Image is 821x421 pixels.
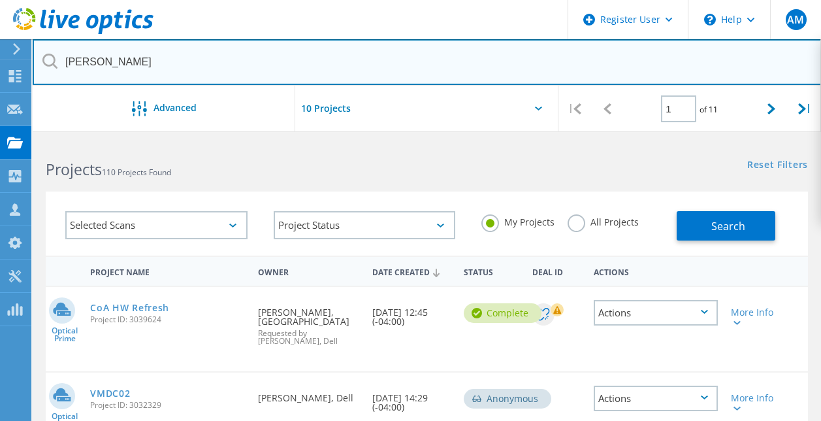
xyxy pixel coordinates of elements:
[558,86,591,132] div: |
[731,308,779,326] div: More Info
[366,259,457,284] div: Date Created
[594,386,718,411] div: Actions
[251,287,366,358] div: [PERSON_NAME], [GEOGRAPHIC_DATA]
[787,14,804,25] span: AM
[258,329,359,345] span: Requested by [PERSON_NAME], Dell
[90,316,245,324] span: Project ID: 3039624
[251,373,366,416] div: [PERSON_NAME], Dell
[153,103,197,112] span: Advanced
[587,259,724,283] div: Actions
[366,287,457,339] div: [DATE] 12:45 (-04:00)
[13,27,153,37] a: Live Optics Dashboard
[102,167,171,178] span: 110 Projects Found
[65,211,248,239] div: Selected Scans
[700,104,718,115] span: of 11
[594,300,718,326] div: Actions
[90,303,169,312] a: CoA HW Refresh
[46,327,84,343] span: Optical Prime
[251,259,366,283] div: Owner
[84,259,251,283] div: Project Name
[568,214,639,227] label: All Projects
[464,303,541,323] div: Complete
[747,160,808,171] a: Reset Filters
[90,389,130,398] a: VMDC02
[90,401,245,409] span: Project ID: 3032329
[788,86,821,132] div: |
[711,219,745,233] span: Search
[46,159,102,180] b: Projects
[704,14,716,25] svg: \n
[526,259,587,283] div: Deal Id
[464,389,551,409] div: Anonymous
[731,394,779,412] div: More Info
[457,259,526,283] div: Status
[481,214,555,227] label: My Projects
[274,211,456,239] div: Project Status
[677,211,775,241] button: Search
